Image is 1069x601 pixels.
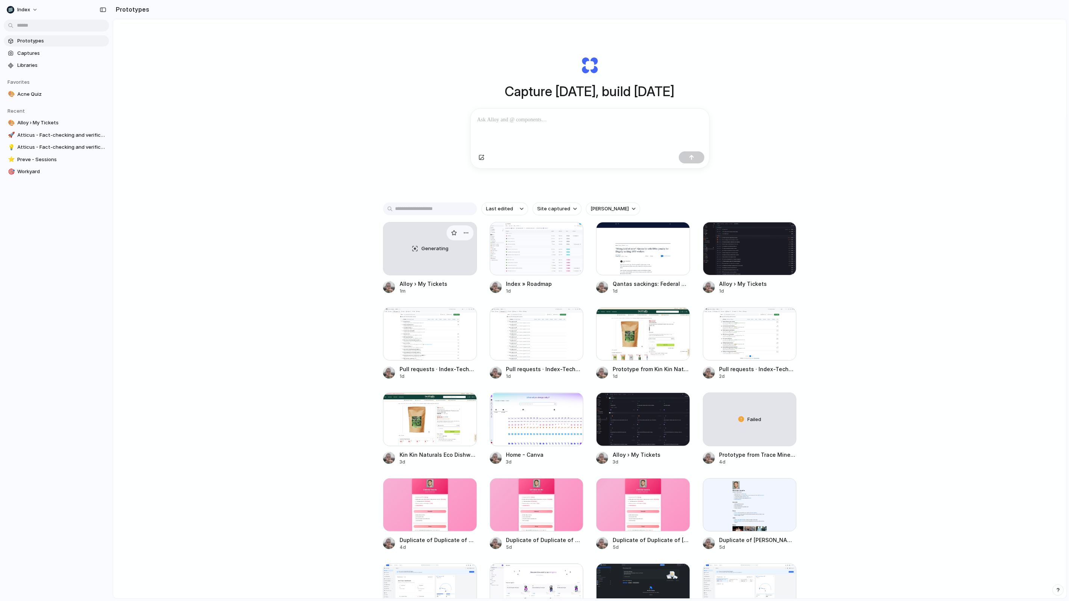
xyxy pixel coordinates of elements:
[506,288,552,294] div: 1d
[719,544,797,551] div: 5d
[719,459,797,465] div: 4d
[17,62,106,69] span: Libraries
[613,365,690,373] div: Prototype from Kin Kin Naturals Eco Dishwash Powder Lime and [PERSON_NAME] 2.5kg | Healthylife
[17,143,106,151] span: Atticus - Fact-checking and verification software you can trust
[8,168,13,176] div: 🎯
[7,156,14,163] button: ⭐
[17,6,30,14] span: Index
[703,393,797,465] a: FailedPrototype from Trace Minerals Drops Glass - Trace Minerals4d
[8,143,13,152] div: 💡
[613,459,660,465] div: 3d
[506,536,584,544] div: Duplicate of Duplicate of Duplicate of [DEMOGRAPHIC_DATA][PERSON_NAME]
[421,245,448,252] span: Generating
[613,288,690,294] div: 1d
[719,280,767,288] div: Alloy › My Tickets
[596,393,690,465] a: Alloy › My TicketsAlloy › My Tickets3d
[586,202,640,215] button: [PERSON_NAME]
[400,459,477,465] div: 3d
[400,536,477,544] div: Duplicate of Duplicate of Duplicate of Duplicate of [PERSON_NAME]
[506,451,544,459] div: Home - Canva
[383,393,477,465] a: Kin Kin Naturals Eco Dishwash Powder Lime and Lemon Myrtle 2.5kg | HealthylifeKin Kin Naturals Ec...
[490,393,584,465] a: Home - CanvaHome - Canva3d
[8,79,30,85] span: Favorites
[703,307,797,380] a: Pull requests · Index-Technologies/indexPull requests · Index-Technologies/index2d
[537,205,570,213] span: Site captured
[613,373,690,380] div: 1d
[4,35,109,47] a: Prototypes
[719,451,797,459] div: Prototype from Trace Minerals Drops Glass - Trace Minerals
[400,544,477,551] div: 4d
[506,373,584,380] div: 1d
[17,156,106,163] span: Preve - Sessions
[4,4,42,16] button: Index
[596,222,690,294] a: Qantas sackings: Federal Court hits airline with $90m penalty for 1800 illegal sackings in 2020Qa...
[482,202,528,215] button: Last edited
[490,222,584,294] a: Index » RoadmapIndex » Roadmap1d
[4,154,109,165] a: ⭐Preve - Sessions
[17,50,106,57] span: Captures
[4,117,109,128] a: 🎨Alloy › My Tickets
[613,280,690,288] div: Qantas sackings: Federal Court hits airline with $90m penalty for 1800 illegal sackings in [DATE]
[719,536,797,544] div: Duplicate of [PERSON_NAME]
[7,131,14,139] button: 🚀
[383,307,477,380] a: Pull requests · Index-Technologies/indexPull requests · Index-Technologies/index1d
[506,544,584,551] div: 5d
[533,202,581,215] button: Site captured
[505,82,675,101] h1: Capture [DATE], build [DATE]
[719,373,797,380] div: 2d
[506,459,544,465] div: 3d
[17,131,106,139] span: Atticus - Fact-checking and verification software you can trust
[7,119,14,127] button: 🎨
[596,307,690,380] a: Prototype from Kin Kin Naturals Eco Dishwash Powder Lime and Lemon Myrtle 2.5kg | HealthylifeProt...
[490,478,584,551] a: Duplicate of Duplicate of Duplicate of Christian IaculloDuplicate of Duplicate of Duplicate of [D...
[400,451,477,459] div: Kin Kin Naturals Eco Dishwash Powder Lime and [PERSON_NAME] 2.5kg | Healthylife
[490,307,584,380] a: Pull requests · Index-Technologies/indexPull requests · Index-Technologies/index1d
[506,280,552,288] div: Index » Roadmap
[4,166,109,177] a: 🎯Workyard
[17,91,106,98] span: Acne Quiz
[113,5,149,14] h2: Prototypes
[8,90,13,98] div: 🎨
[486,205,513,213] span: Last edited
[4,142,109,153] a: 💡Atticus - Fact-checking and verification software you can trust
[4,89,109,100] a: 🎨Acne Quiz
[613,536,690,544] div: Duplicate of Duplicate of [PERSON_NAME]
[8,131,13,139] div: 🚀
[17,168,106,175] span: Workyard
[596,478,690,551] a: Duplicate of Duplicate of Christian IaculloDuplicate of Duplicate of [PERSON_NAME]5d
[591,205,629,213] span: [PERSON_NAME]
[400,280,447,288] div: Alloy › My Tickets
[8,119,13,127] div: 🎨
[613,544,690,551] div: 5d
[703,222,797,294] a: Alloy › My TicketsAlloy › My Tickets1d
[4,130,109,141] a: 🚀Atticus - Fact-checking and verification software you can trust
[400,365,477,373] div: Pull requests · Index-Technologies/index
[17,119,106,127] span: Alloy › My Tickets
[7,143,14,151] button: 💡
[17,37,106,45] span: Prototypes
[719,288,767,294] div: 1d
[7,91,14,98] button: 🎨
[703,478,797,551] a: Duplicate of Christian IaculloDuplicate of [PERSON_NAME]5d
[748,416,762,423] span: Failed
[400,373,477,380] div: 1d
[4,48,109,59] a: Captures
[4,60,109,71] a: Libraries
[8,108,25,114] span: Recent
[7,168,14,175] button: 🎯
[8,155,13,164] div: ⭐
[383,222,477,294] a: GeneratingAlloy › My Tickets1m
[383,478,477,551] a: Duplicate of Duplicate of Duplicate of Duplicate of Christian IaculloDuplicate of Duplicate of Du...
[506,365,584,373] div: Pull requests · Index-Technologies/index
[400,288,447,294] div: 1m
[719,365,797,373] div: Pull requests · Index-Technologies/index
[613,451,660,459] div: Alloy › My Tickets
